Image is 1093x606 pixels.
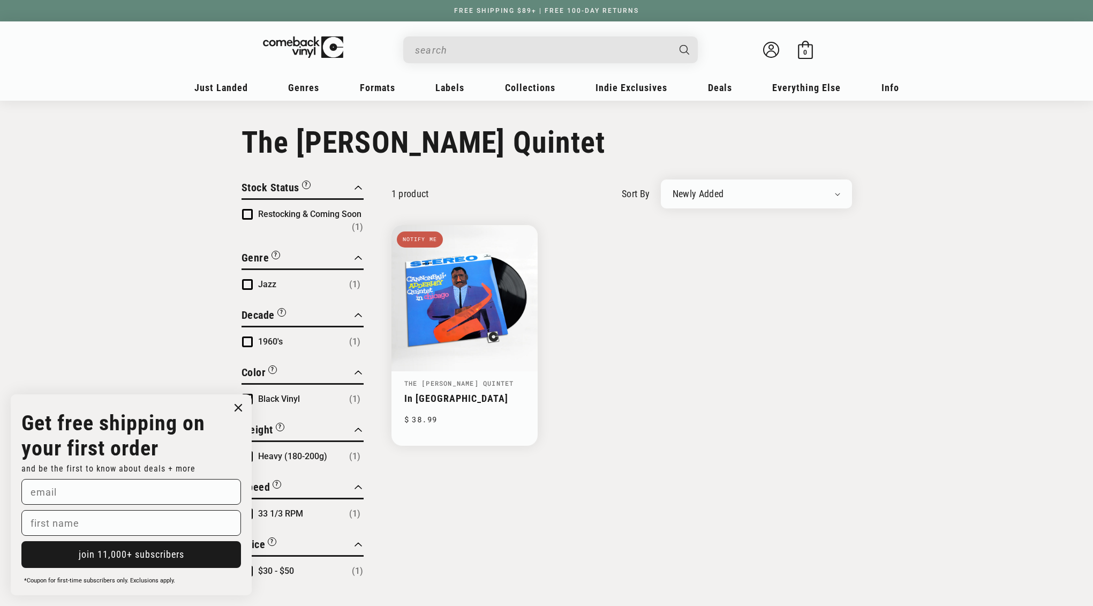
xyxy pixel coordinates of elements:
[258,279,276,289] span: Jazz
[24,577,175,584] span: *Coupon for first-time subscribers only. Exclusions apply.
[242,251,269,264] span: Genre
[21,410,205,461] strong: Get free shipping on your first order
[708,82,732,93] span: Deals
[415,39,669,61] input: When autocomplete results are available use up and down arrows to review and enter to select
[349,450,360,463] span: Number of products: (1)
[391,188,429,199] p: 1 product
[349,393,360,406] span: Number of products: (1)
[242,179,364,594] div: Product filter
[258,394,300,404] span: Black Vinyl
[230,400,246,416] button: Close dialog
[803,48,807,56] span: 0
[622,186,650,201] label: sort by
[288,82,319,93] span: Genres
[881,82,899,93] span: Info
[404,379,514,387] a: The [PERSON_NAME] Quintet
[258,209,361,219] span: Restocking & Coming Soon
[242,307,286,326] button: Filter by Decade
[670,36,699,63] button: Search
[403,36,698,63] div: Search
[360,82,395,93] span: Formats
[21,479,241,505] input: email
[242,364,277,383] button: Filter by Color
[258,508,303,519] span: 33 1/3 RPM
[242,179,311,198] button: Filter by Stock Status
[258,451,327,461] span: Heavy (180-200g)
[349,335,360,348] span: Number of products: (1)
[242,366,266,379] span: Color
[242,250,281,268] button: Filter by Genre
[21,510,241,536] input: first name
[242,309,275,321] span: Decade
[242,422,284,440] button: Filter by Weight
[349,507,360,520] span: Number of products: (1)
[772,82,841,93] span: Everything Else
[352,221,363,234] span: Number of products: (1)
[352,565,363,578] span: Number of products: (1)
[21,541,241,568] button: join 11,000+ subscribers
[443,7,650,14] a: FREE SHIPPING $89+ | FREE 100-DAY RETURNS
[258,566,294,576] span: $30 - $50
[258,336,283,347] span: 1960's
[435,82,464,93] span: Labels
[242,181,299,194] span: Stock Status
[404,393,525,404] a: In [GEOGRAPHIC_DATA]
[242,125,852,160] h1: The [PERSON_NAME] Quintet
[21,463,195,474] span: and be the first to know about deals + more
[194,82,248,93] span: Just Landed
[505,82,555,93] span: Collections
[349,278,360,291] span: Number of products: (1)
[596,82,667,93] span: Indie Exclusives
